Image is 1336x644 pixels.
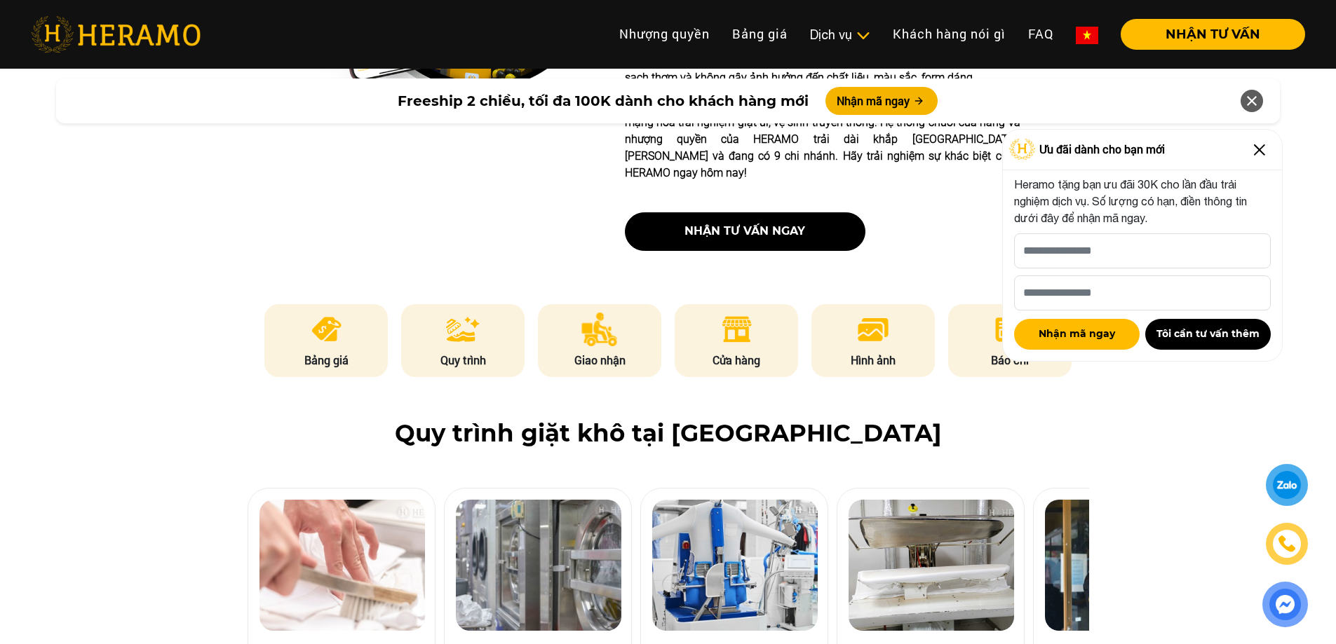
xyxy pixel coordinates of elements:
[1248,139,1271,161] img: Close
[1109,28,1305,41] a: NHẬN TƯ VẤN
[810,25,870,44] div: Dịch vụ
[825,87,938,115] button: Nhận mã ngay
[811,352,935,369] p: Hình ảnh
[309,313,344,346] img: pricing.png
[538,352,661,369] p: Giao nhận
[625,97,1020,181] p: HERAMO tự hào là đơn vị tiên phong trong việc ứng dụng công nghệ 4.0 để cách mạng hóa trải nghiệm...
[608,19,721,49] a: Nhượng quyền
[1268,525,1306,563] a: phone-icon
[31,419,1305,448] h2: Quy trình giặt khô tại [GEOGRAPHIC_DATA]
[581,313,618,346] img: delivery.png
[882,19,1017,49] a: Khách hàng nói gì
[401,352,525,369] p: Quy trình
[1121,19,1305,50] button: NHẬN TƯ VẤN
[1076,27,1098,44] img: vn-flag.png
[849,500,1014,631] img: heramo-quy-trinh-giat-hap-tieu-chuan-buoc-4
[675,352,798,369] p: Cửa hàng
[456,500,621,631] img: heramo-quy-trinh-giat-hap-tieu-chuan-buoc-2
[948,352,1072,369] p: Báo chí
[856,313,890,346] img: image.png
[1014,319,1140,350] button: Nhận mã ngay
[625,212,865,251] button: nhận tư vấn ngay
[1277,534,1297,554] img: phone-icon
[993,313,1027,346] img: news.png
[1009,139,1036,160] img: Logo
[721,19,799,49] a: Bảng giá
[446,313,480,346] img: process.png
[856,29,870,43] img: subToggleIcon
[1014,176,1271,226] p: Heramo tặng bạn ưu đãi 30K cho lần đầu trải nghiệm dịch vụ. Số lượng có hạn, điền thông tin dưới ...
[1039,141,1165,158] span: Ưu đãi dành cho bạn mới
[31,16,201,53] img: heramo-logo.png
[1045,500,1210,631] img: heramo-quy-trinh-giat-hap-tieu-chuan-buoc-5
[259,500,425,631] img: heramo-quy-trinh-giat-hap-tieu-chuan-buoc-1
[1145,319,1271,350] button: Tôi cần tư vấn thêm
[652,500,818,631] img: heramo-quy-trinh-giat-hap-tieu-chuan-buoc-3
[264,352,388,369] p: Bảng giá
[398,90,809,111] span: Freeship 2 chiều, tối đa 100K dành cho khách hàng mới
[720,313,754,346] img: store.png
[1017,19,1065,49] a: FAQ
